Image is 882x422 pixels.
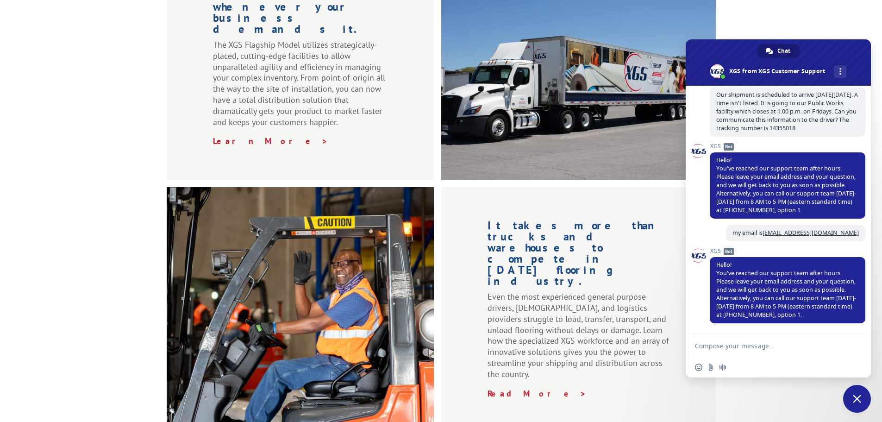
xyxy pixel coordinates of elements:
[707,364,714,371] span: Send a file
[488,220,669,291] h1: It takes more than trucks and warehouses to compete in [DATE] flooring industry.
[719,364,726,371] span: Audio message
[716,261,856,319] span: Hello! You've reached our support team after hours. Please leave your email address and your ques...
[213,136,328,146] a: Learn More >
[724,248,734,255] span: Bot
[488,388,587,399] a: Read More >
[763,229,859,237] a: [EMAIL_ADDRESS][DOMAIN_NAME]
[843,385,871,413] div: Close chat
[695,342,841,350] textarea: Compose your message...
[488,291,669,388] p: Even the most experienced general purpose drivers, [DEMOGRAPHIC_DATA], and logistics providers st...
[834,65,846,78] div: More channels
[757,44,800,58] div: Chat
[710,248,865,254] span: XGS
[716,156,856,214] span: Hello! You've reached our support team after hours. Please leave your email address and your ques...
[695,364,702,371] span: Insert an emoji
[724,143,734,151] span: Bot
[732,229,859,237] span: my email is
[710,143,865,150] span: XGS
[716,91,858,132] span: Our shipment is scheduled to arrive [DATE][DATE]. A time isn't listed. It is going to our Public ...
[777,44,790,58] span: Chat
[213,39,388,136] p: The XGS Flagship Model utilizes strategically-placed, cutting-edge facilities to allow unparallel...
